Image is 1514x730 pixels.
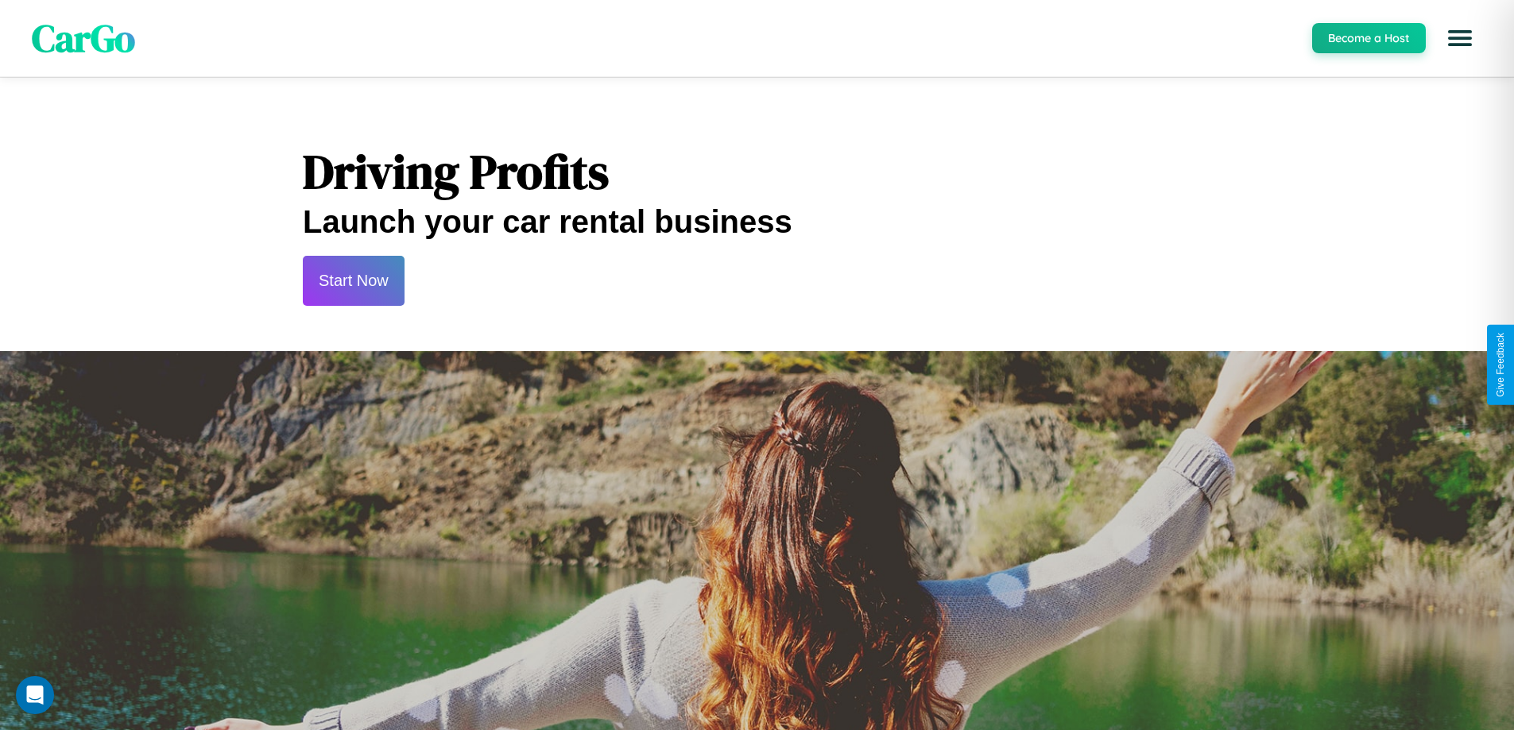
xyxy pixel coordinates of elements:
[303,256,405,306] button: Start Now
[1495,333,1506,397] div: Give Feedback
[1438,16,1482,60] button: Open menu
[32,12,135,64] span: CarGo
[303,204,1211,240] h2: Launch your car rental business
[303,139,1211,204] h1: Driving Profits
[1312,23,1426,53] button: Become a Host
[16,676,54,714] div: Open Intercom Messenger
